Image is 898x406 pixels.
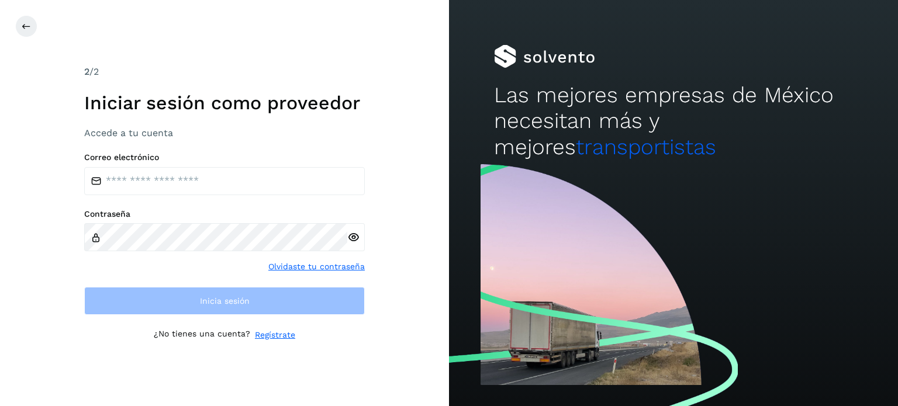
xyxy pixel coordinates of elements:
[200,297,250,305] span: Inicia sesión
[268,261,365,273] a: Olvidaste tu contraseña
[84,287,365,315] button: Inicia sesión
[255,329,295,341] a: Regístrate
[154,329,250,341] p: ¿No tienes una cuenta?
[84,66,89,77] span: 2
[84,152,365,162] label: Correo electrónico
[576,134,716,159] span: transportistas
[84,92,365,114] h1: Iniciar sesión como proveedor
[84,209,365,219] label: Contraseña
[84,65,365,79] div: /2
[84,127,365,138] h3: Accede a tu cuenta
[494,82,853,160] h2: Las mejores empresas de México necesitan más y mejores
